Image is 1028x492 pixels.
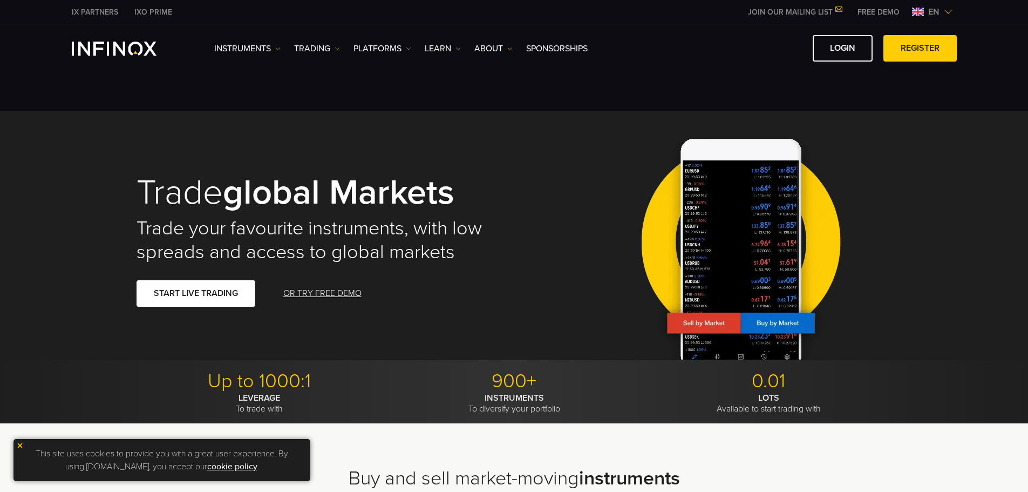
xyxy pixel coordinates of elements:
a: INFINOX [64,6,126,18]
strong: LEVERAGE [239,393,280,403]
a: INFINOX MENU [849,6,908,18]
a: PLATFORMS [353,42,411,55]
a: LOGIN [813,35,873,62]
a: INFINOX Logo [72,42,182,56]
p: 0.01 [645,369,892,393]
strong: INSTRUMENTS [485,393,544,403]
p: To trade with [137,393,383,414]
p: Up to 1000:1 [137,369,383,393]
h1: Trade [137,174,499,211]
p: Available to start trading with [645,393,892,414]
a: JOIN OUR MAILING LIST [740,8,849,17]
p: This site uses cookies to provide you with a great user experience. By using [DOMAIN_NAME], you a... [19,444,305,476]
a: Learn [425,42,461,55]
a: TRADING [294,42,340,55]
a: SPONSORSHIPS [526,42,588,55]
a: cookie policy [207,461,257,472]
a: REGISTER [883,35,957,62]
a: START LIVE TRADING [137,280,255,307]
strong: global markets [223,171,454,214]
a: OR TRY FREE DEMO [282,280,363,307]
img: yellow close icon [16,442,24,449]
a: INFINOX [126,6,180,18]
strong: LOTS [758,393,779,403]
span: en [924,5,944,18]
p: 900+ [391,369,637,393]
a: ABOUT [474,42,513,55]
a: Instruments [214,42,281,55]
strong: instruments [579,467,680,490]
h2: Buy and sell market-moving [137,467,892,490]
h2: Trade your favourite instruments, with low spreads and access to global markets [137,217,499,264]
p: To diversify your portfolio [391,393,637,414]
